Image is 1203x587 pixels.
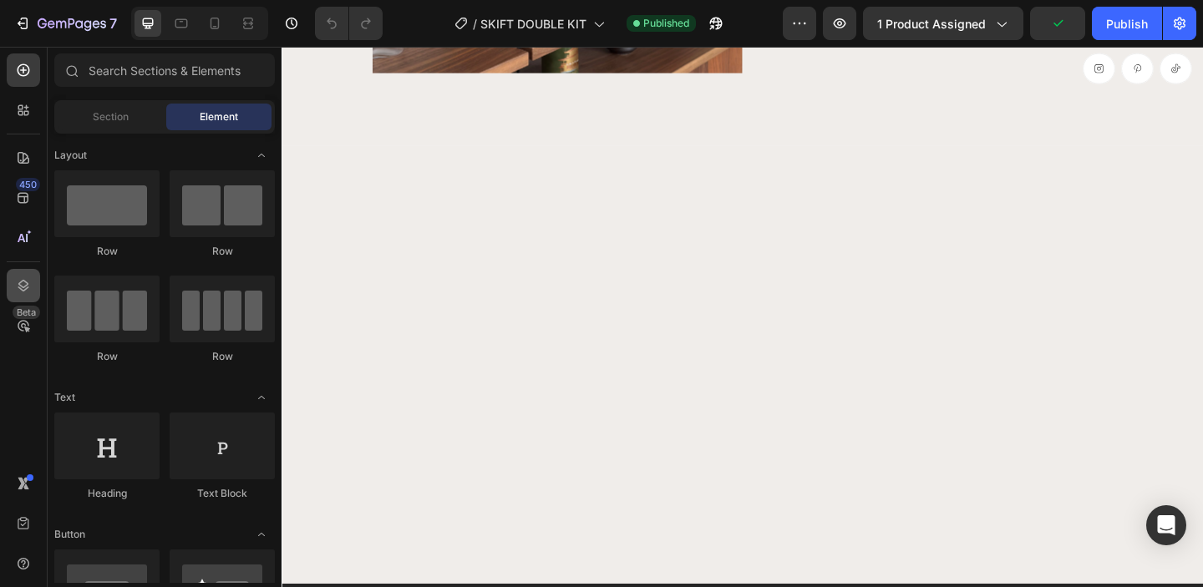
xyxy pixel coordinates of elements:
span: 1 product assigned [877,15,986,33]
span: Button [54,527,85,542]
span: / [473,15,477,33]
div: Publish [1106,15,1148,33]
span: SKIFT DOUBLE KIT [480,15,586,33]
span: Section [93,109,129,124]
button: 7 [7,7,124,40]
input: Search Sections & Elements [54,53,275,87]
div: Open Intercom Messenger [1146,505,1186,545]
button: Publish [1092,7,1162,40]
span: Layout [54,148,87,163]
button: 1 product assigned [863,7,1023,40]
iframe: Design area [282,47,1203,587]
div: Row [170,349,275,364]
div: Row [54,244,160,259]
span: Element [200,109,238,124]
span: Published [643,16,689,31]
div: Row [54,349,160,364]
span: Toggle open [248,142,275,169]
div: Undo/Redo [315,7,383,40]
div: Heading [54,486,160,501]
p: 7 [109,13,117,33]
span: Text [54,390,75,405]
span: Toggle open [248,521,275,548]
div: 450 [16,178,40,191]
div: Text Block [170,486,275,501]
div: Beta [13,306,40,319]
div: Row [170,244,275,259]
span: Toggle open [248,384,275,411]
